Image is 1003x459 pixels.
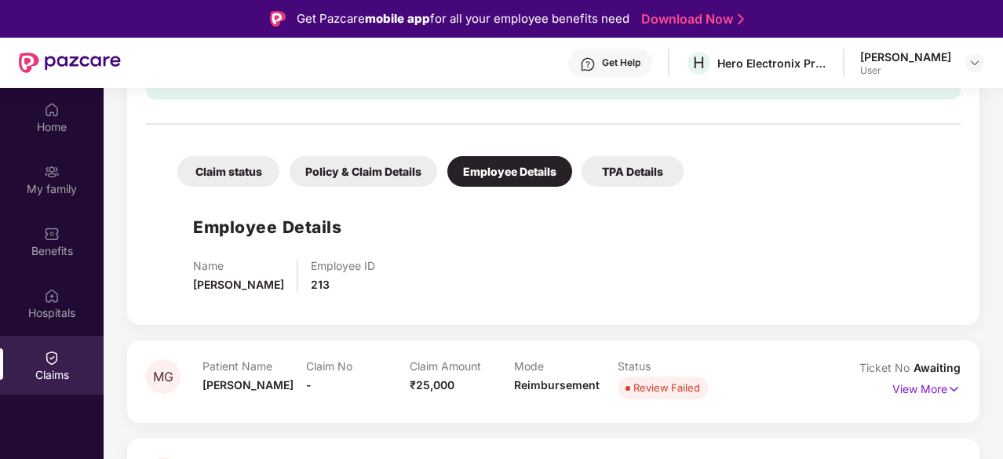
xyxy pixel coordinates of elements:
[717,56,827,71] div: Hero Electronix Private Limited
[193,259,284,272] p: Name
[311,278,330,291] span: 213
[860,64,951,77] div: User
[297,9,629,28] div: Get Pazcare for all your employee benefits need
[860,49,951,64] div: [PERSON_NAME]
[193,278,284,291] span: [PERSON_NAME]
[693,53,705,72] span: H
[410,359,513,373] p: Claim Amount
[602,56,640,69] div: Get Help
[447,156,572,187] div: Employee Details
[193,214,341,240] h1: Employee Details
[582,156,684,187] div: TPA Details
[270,11,286,27] img: Logo
[202,378,294,392] span: [PERSON_NAME]
[311,259,375,272] p: Employee ID
[738,11,744,27] img: Stroke
[153,370,173,384] span: MG
[641,11,739,27] a: Download Now
[44,350,60,366] img: svg+xml;base64,PHN2ZyBpZD0iQ2xhaW0iIHhtbG5zPSJodHRwOi8vd3d3LnczLm9yZy8yMDAwL3N2ZyIgd2lkdGg9IjIwIi...
[410,378,454,392] span: ₹25,000
[968,56,981,69] img: svg+xml;base64,PHN2ZyBpZD0iRHJvcGRvd24tMzJ4MzIiIHhtbG5zPSJodHRwOi8vd3d3LnczLm9yZy8yMDAwL3N2ZyIgd2...
[514,359,618,373] p: Mode
[947,381,961,398] img: svg+xml;base64,PHN2ZyB4bWxucz0iaHR0cDovL3d3dy53My5vcmcvMjAwMC9zdmciIHdpZHRoPSIxNyIgaGVpZ2h0PSIxNy...
[892,377,961,398] p: View More
[306,378,312,392] span: -
[365,11,430,26] strong: mobile app
[580,56,596,72] img: svg+xml;base64,PHN2ZyBpZD0iSGVscC0zMngzMiIgeG1sbnM9Imh0dHA6Ly93d3cudzMub3JnLzIwMDAvc3ZnIiB3aWR0aD...
[306,359,410,373] p: Claim No
[290,156,437,187] div: Policy & Claim Details
[914,361,961,374] span: Awaiting
[44,102,60,118] img: svg+xml;base64,PHN2ZyBpZD0iSG9tZSIgeG1sbnM9Imh0dHA6Ly93d3cudzMub3JnLzIwMDAvc3ZnIiB3aWR0aD0iMjAiIG...
[514,378,600,392] span: Reimbursement
[202,359,306,373] p: Patient Name
[633,380,700,395] div: Review Failed
[44,226,60,242] img: svg+xml;base64,PHN2ZyBpZD0iQmVuZWZpdHMiIHhtbG5zPSJodHRwOi8vd3d3LnczLm9yZy8yMDAwL3N2ZyIgd2lkdGg9Ij...
[618,359,721,373] p: Status
[19,53,121,73] img: New Pazcare Logo
[44,288,60,304] img: svg+xml;base64,PHN2ZyBpZD0iSG9zcGl0YWxzIiB4bWxucz0iaHR0cDovL3d3dy53My5vcmcvMjAwMC9zdmciIHdpZHRoPS...
[859,361,914,374] span: Ticket No
[177,156,279,187] div: Claim status
[44,164,60,180] img: svg+xml;base64,PHN2ZyB3aWR0aD0iMjAiIGhlaWdodD0iMjAiIHZpZXdCb3g9IjAgMCAyMCAyMCIgZmlsbD0ibm9uZSIgeG...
